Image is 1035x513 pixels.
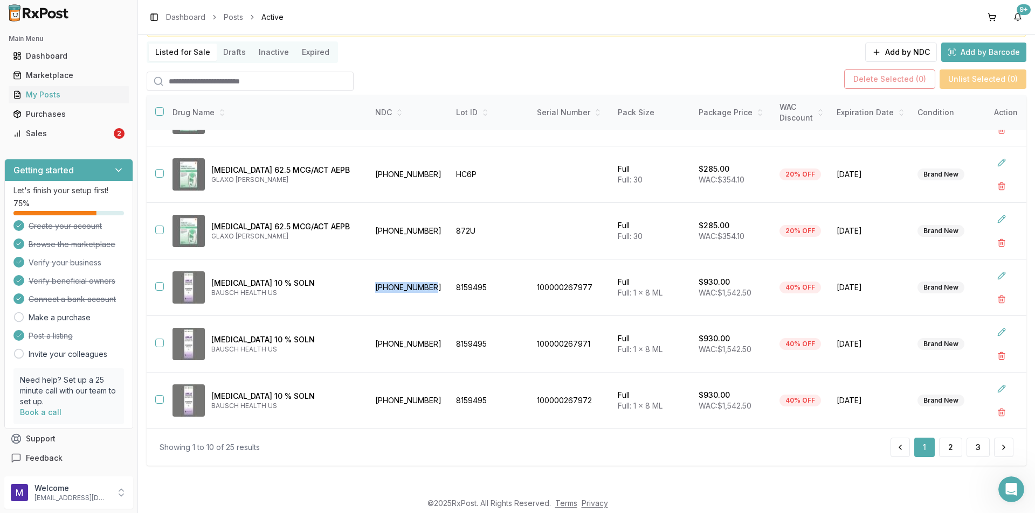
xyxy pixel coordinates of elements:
[917,282,964,293] div: Brand New
[992,233,1011,252] button: Delete
[779,225,821,237] div: 20% OFF
[252,44,295,61] button: Inactive
[9,294,177,339] div: That is no problem. Glad to help. You are very welcome. Please enjoy the rest of your day!
[4,125,133,142] button: Sales2
[530,259,611,316] td: 100000267977
[9,104,129,124] a: Purchases
[967,438,990,457] button: 3
[29,294,116,305] span: Connect a bank account
[699,401,751,410] span: WAC: $1,542.50
[618,345,663,354] span: Full: 1 x 8 ML
[837,107,905,118] div: Expiration Date
[171,33,198,44] div: Thanks
[992,322,1011,342] button: Edit
[914,438,935,457] button: 1
[611,203,692,259] td: Full
[837,169,905,180] span: [DATE]
[992,177,1011,196] button: Delete
[9,125,207,158] div: Elizabeth says…
[699,345,751,354] span: WAC: $1,542.50
[699,390,730,400] p: $930.00
[992,153,1011,172] button: Edit
[17,89,168,110] div: They are being ordered at the present moment.
[13,164,74,177] h3: Getting started
[211,278,360,289] p: [MEDICAL_DATA] 10 % SOLN
[530,373,611,429] td: 100000267972
[369,146,450,203] td: [PHONE_NUMBER]
[779,102,824,123] div: WAC Discount
[9,58,207,83] div: Bobbie says…
[985,95,1026,130] th: Action
[34,353,43,361] button: Gif picker
[172,328,205,360] img: Jublia 10 % SOLN
[9,34,129,43] h2: Main Menu
[9,26,207,59] div: Elizabeth says…
[992,379,1011,398] button: Edit
[211,345,360,354] p: BAUSCH HEALTH US
[185,348,202,366] button: Send a message…
[224,12,243,23] a: Posts
[699,231,744,241] span: WAC: $354.10
[17,300,168,332] div: That is no problem. Glad to help. You are very welcome. Please enjoy the rest of your day!
[29,312,91,323] a: Make a purchase
[17,65,103,75] div: You are very welcome!
[699,220,729,231] p: $285.00
[941,43,1026,62] button: Add by Barcode
[261,12,284,23] span: Active
[9,85,129,104] a: My Posts
[699,107,767,118] div: Package Price
[163,26,207,50] div: Thanks
[450,259,530,316] td: 8159495
[992,346,1011,366] button: Delete
[149,44,217,61] button: Listed for Sale
[618,401,663,410] span: Full: 1 x 8 ML
[211,175,360,184] p: GLAXO [PERSON_NAME]
[369,259,450,316] td: [PHONE_NUMBER]
[992,403,1011,422] button: Delete
[20,375,118,407] p: Need help? Set up a 25 minute call with our team to set up.
[172,158,205,191] img: Incruse Ellipta 62.5 MCG/ACT AEPB
[17,226,168,247] div: That was her answer. No worries it is all good!
[779,282,821,293] div: 40% OFF
[618,175,643,184] span: Full: 30
[865,43,937,62] button: Add by NDC
[611,373,692,429] td: Full
[172,215,205,247] img: Incruse Ellipta 62.5 MCG/ACT AEPB
[29,349,107,360] a: Invite your colleagues
[4,429,133,448] button: Support
[211,334,360,345] p: [MEDICAL_DATA] 10 % SOLN
[837,339,905,349] span: [DATE]
[9,46,129,66] a: Dashboard
[1017,4,1031,15] div: 9+
[911,95,992,130] th: Condition
[20,407,61,417] a: Book a call
[992,266,1011,285] button: Edit
[1009,9,1026,26] button: 9+
[166,12,284,23] nav: breadcrumb
[211,221,360,232] p: [MEDICAL_DATA] 62.5 MCG/ACT AEPB
[114,128,125,139] div: 2
[51,353,60,361] button: Upload attachment
[26,453,63,463] span: Feedback
[699,333,730,344] p: $930.00
[450,373,530,429] td: 8159495
[172,271,205,304] img: Jublia 10 % SOLN
[172,384,205,417] img: Jublia 10 % SOLN
[211,402,360,410] p: BAUSCH HEALTH US
[939,438,962,457] button: 2
[17,188,168,220] div: No, Any time she needs new boxes she just needs to let us know. It will take 2-4 business days to...
[537,107,605,118] div: Serial Number
[13,198,30,209] span: 75 %
[160,442,260,453] div: Showing 1 to 10 of 25 results
[456,107,524,118] div: Lot ID
[837,282,905,293] span: [DATE]
[9,66,129,85] a: Marketplace
[17,353,25,361] button: Emoji picker
[211,289,360,297] p: BAUSCH HEALTH US
[65,262,208,285] div: ok appreciate the help thank you
[917,168,964,180] div: Brand New
[34,483,109,494] p: Welcome
[4,4,73,22] img: RxPost Logo
[29,239,115,250] span: Browse the marketplace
